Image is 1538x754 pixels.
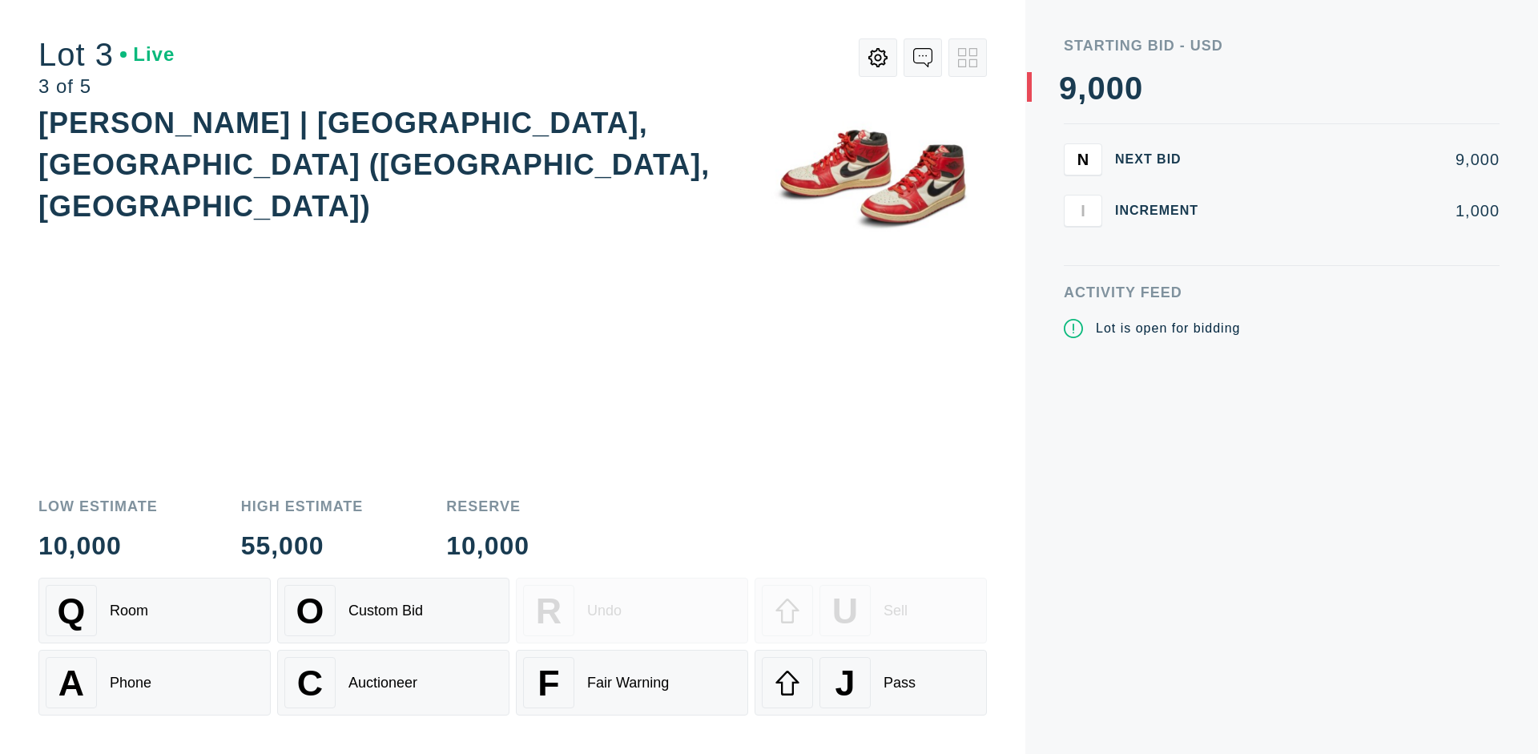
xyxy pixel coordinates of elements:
[348,603,423,619] div: Custom Bid
[38,533,158,558] div: 10,000
[755,650,987,716] button: JPass
[38,650,271,716] button: APhone
[297,663,323,704] span: C
[1077,150,1089,168] span: N
[1125,72,1143,104] div: 0
[296,591,324,631] span: O
[446,533,529,558] div: 10,000
[38,107,710,223] div: [PERSON_NAME] | [GEOGRAPHIC_DATA], [GEOGRAPHIC_DATA] ([GEOGRAPHIC_DATA], [GEOGRAPHIC_DATA])
[1087,72,1105,104] div: 0
[38,77,175,96] div: 3 of 5
[516,578,748,643] button: RUndo
[755,578,987,643] button: USell
[1224,151,1500,167] div: 9,000
[587,675,669,692] div: Fair Warning
[835,663,855,704] span: J
[1115,204,1211,217] div: Increment
[348,675,417,692] div: Auctioneer
[110,675,151,692] div: Phone
[884,675,916,692] div: Pass
[120,45,175,64] div: Live
[110,603,148,619] div: Room
[516,650,748,716] button: FFair Warning
[1081,201,1085,220] span: I
[1096,319,1240,338] div: Lot is open for bidding
[277,578,509,643] button: OCustom Bid
[38,578,271,643] button: QRoom
[58,591,86,631] span: Q
[446,499,529,514] div: Reserve
[1106,72,1125,104] div: 0
[1064,143,1102,175] button: N
[536,591,562,631] span: R
[241,533,364,558] div: 55,000
[1064,195,1102,227] button: I
[884,603,908,619] div: Sell
[587,603,622,619] div: Undo
[1064,38,1500,53] div: Starting Bid - USD
[832,591,858,631] span: U
[1077,72,1087,393] div: ,
[1064,285,1500,300] div: Activity Feed
[38,38,175,71] div: Lot 3
[241,499,364,514] div: High Estimate
[277,650,509,716] button: CAuctioneer
[1115,153,1211,166] div: Next Bid
[537,663,559,704] span: F
[1224,203,1500,219] div: 1,000
[58,663,84,704] span: A
[38,499,158,514] div: Low Estimate
[1059,72,1077,104] div: 9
